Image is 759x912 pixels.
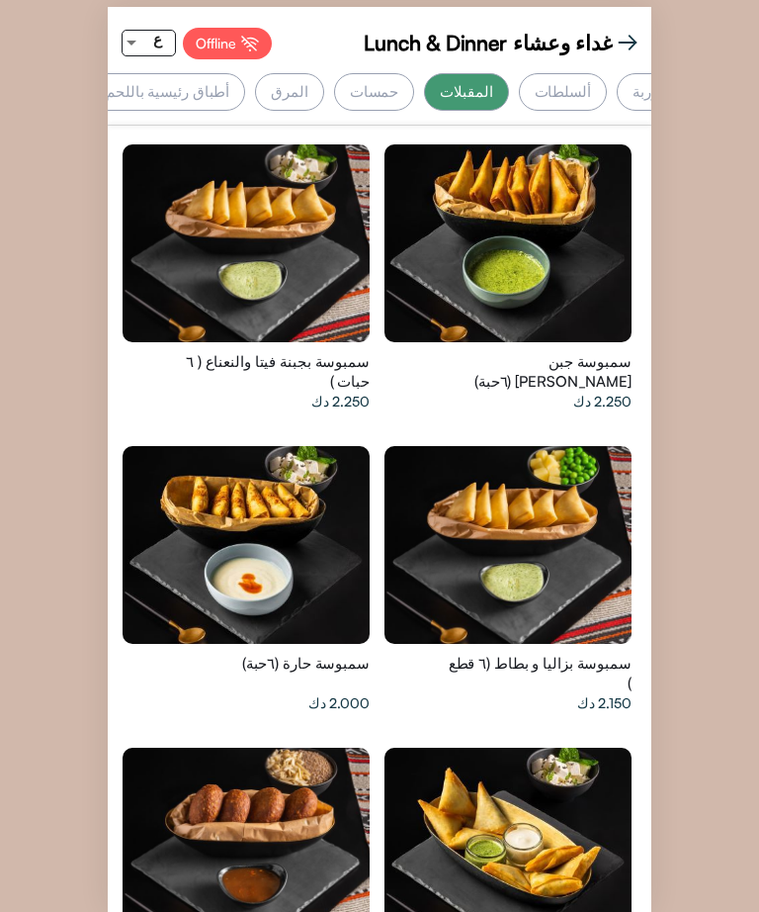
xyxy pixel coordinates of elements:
[153,31,162,47] span: ع
[617,73,696,111] div: الشوربة
[364,28,613,57] span: غداء وعشاء Lunch & Dinner
[311,392,370,411] span: 2.250 دك
[424,73,508,111] div: المقبلات
[241,36,259,51] img: Offline%20Icon.svg
[618,33,637,52] img: header%20back%20button.svg
[519,73,607,111] div: ألسلطات
[183,28,272,59] div: Offline
[255,73,324,111] div: المرق
[577,693,632,713] span: 2.150 دك
[90,73,245,111] div: أطباق رئيسية باللحم
[182,352,370,392] span: سمبوسة بجبنة فيتا والنعناع ( ٦ حبات )
[444,352,632,392] span: سمبوسة جبن [PERSON_NAME] (٦حبة)
[308,693,370,713] span: 2.000 دك
[444,654,632,693] span: سمبوسة بزاليا و بطاط (٦ قطع )
[242,654,370,674] span: سمبوسة حارة (٦حبة)
[573,392,632,411] span: 2.250 دك
[334,73,415,111] div: حمسات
